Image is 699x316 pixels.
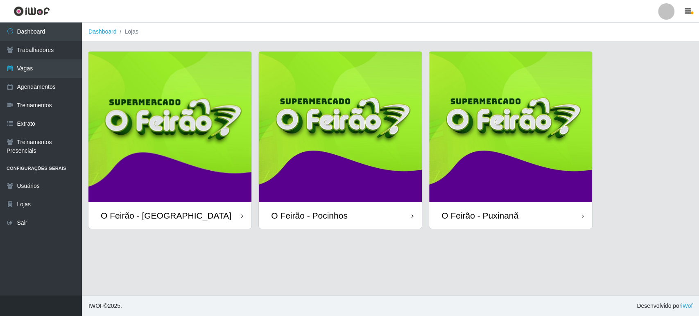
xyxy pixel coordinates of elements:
a: iWof [681,302,692,309]
div: O Feirão - Puxinanã [441,210,518,221]
a: O Feirão - Puxinanã [429,52,592,229]
a: Dashboard [88,28,117,35]
img: cardImg [88,52,251,202]
div: O Feirão - Pocinhos [271,210,348,221]
a: O Feirão - [GEOGRAPHIC_DATA] [88,52,251,229]
img: cardImg [259,52,422,202]
a: O Feirão - Pocinhos [259,52,422,229]
nav: breadcrumb [82,23,699,41]
span: IWOF [88,302,104,309]
li: Lojas [117,27,138,36]
span: Desenvolvido por [637,302,692,310]
img: CoreUI Logo [14,6,50,16]
img: cardImg [429,52,592,202]
span: © 2025 . [88,302,122,310]
div: O Feirão - [GEOGRAPHIC_DATA] [101,210,231,221]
